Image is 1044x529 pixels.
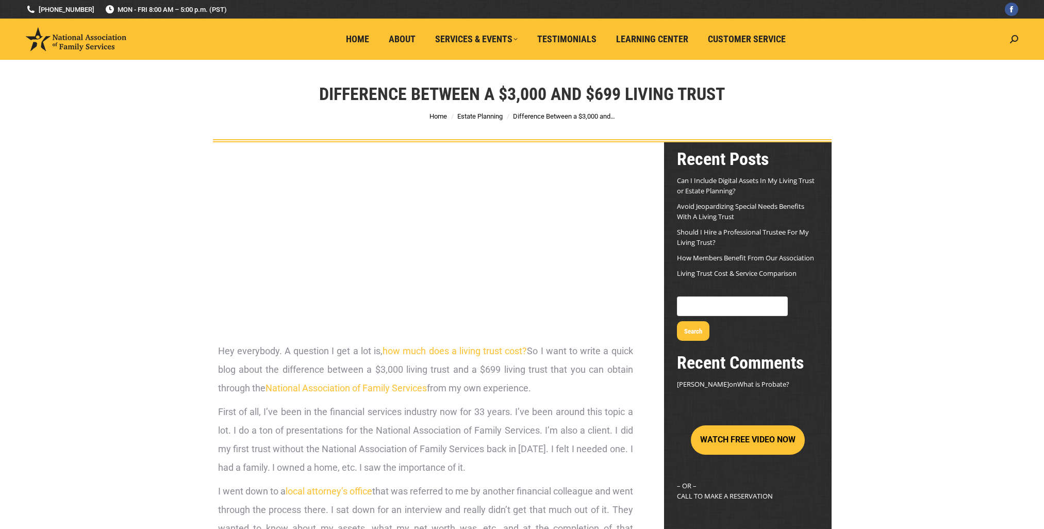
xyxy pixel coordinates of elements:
[677,202,804,221] a: Avoid Jeopardizing Special Needs Benefits With A Living Trust
[537,34,596,45] span: Testimonials
[26,5,94,14] a: [PHONE_NUMBER]
[677,321,709,341] button: Search
[530,29,604,49] a: Testimonials
[677,481,819,501] p: – OR – CALL TO MAKE A RESERVATION
[513,112,615,120] span: Difference Between a $3,000 and…
[429,112,447,120] a: Home
[435,34,518,45] span: Services & Events
[319,82,725,105] h1: Difference Between a $3,000 and $699 Living Trust
[708,34,786,45] span: Customer Service
[389,34,416,45] span: About
[677,176,815,195] a: Can I Include Digital Assets In My Living Trust or Estate Planning?
[677,269,797,278] a: Living Trust Cost & Service Comparison
[701,29,793,49] a: Customer Service
[677,253,814,262] a: How Members Benefit From Our Association
[1005,3,1018,16] a: Facebook page opens in new window
[677,147,819,170] h2: Recent Posts
[286,486,372,497] a: local attorney’s office
[691,435,805,444] a: WATCH FREE VIDEO NOW
[691,425,805,455] button: WATCH FREE VIDEO NOW
[382,29,423,49] a: About
[218,406,633,473] span: First of all, I’ve been in the financial services industry now for 33 years. I’ve been around thi...
[677,227,809,247] a: Should I Hire a Professional Trustee For My Living Trust?
[218,163,633,325] iframe: YouTube video player
[346,34,369,45] span: Home
[105,5,227,14] span: MON - FRI 8:00 AM – 5:00 p.m. (PST)
[339,29,376,49] a: Home
[218,345,633,393] span: Hey everybody. A question I get a lot is, So I want to write a quick blog about the difference be...
[266,383,427,393] a: National Association of Family Services
[457,112,503,120] a: Estate Planning
[677,351,819,374] h2: Recent Comments
[383,345,527,356] a: how much does a living trust cost?
[677,379,819,389] footer: on
[609,29,695,49] a: Learning Center
[737,379,789,389] a: What is Probate?
[616,34,688,45] span: Learning Center
[26,27,126,51] img: National Association of Family Services
[677,379,729,389] span: [PERSON_NAME]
